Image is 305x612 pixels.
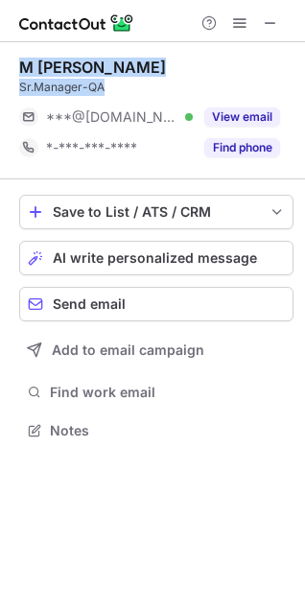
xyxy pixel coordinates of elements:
div: Sr.Manager-QA [19,79,293,96]
span: Find work email [50,384,286,401]
div: Save to List / ATS / CRM [53,204,260,220]
button: Find work email [19,379,293,406]
button: Reveal Button [204,138,280,157]
button: Add to email campaign [19,333,293,367]
span: Notes [50,422,286,439]
button: AI write personalized message [19,241,293,275]
img: ContactOut v5.3.10 [19,12,134,35]
span: Add to email campaign [52,342,204,358]
span: ***@[DOMAIN_NAME] [46,108,178,126]
button: Notes [19,417,293,444]
span: Send email [53,296,126,312]
button: Reveal Button [204,107,280,127]
button: Send email [19,287,293,321]
span: AI write personalized message [53,250,257,266]
div: M [PERSON_NAME] [19,58,166,77]
button: save-profile-one-click [19,195,293,229]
